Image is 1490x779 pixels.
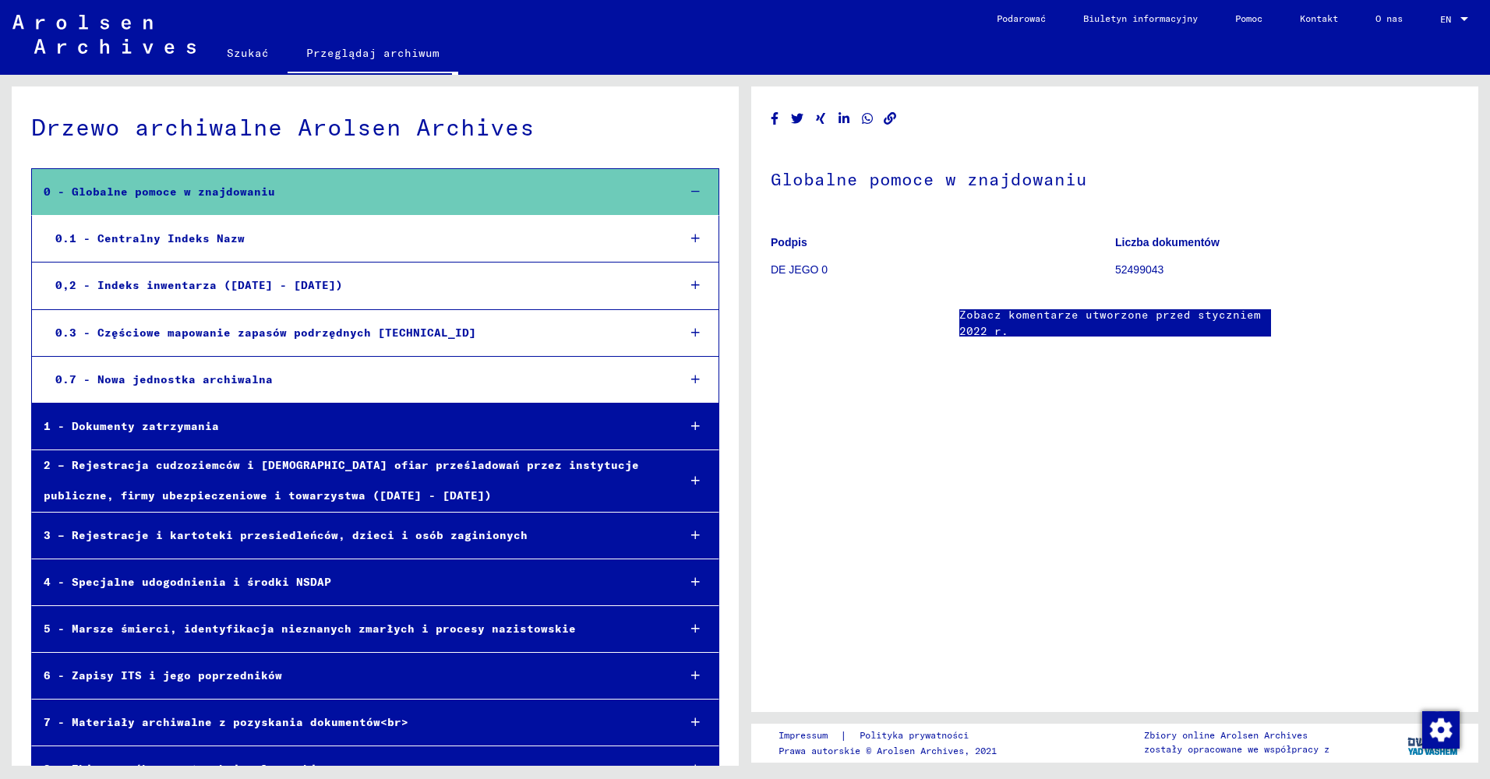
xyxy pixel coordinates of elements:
font: | [840,728,847,744]
div: 2 – Rejestracja cudzoziemców i [DEMOGRAPHIC_DATA] ofiar prześladowań przez instytucje publiczne, ... [32,450,666,511]
div: 1 - Dokumenty zatrzymania [32,411,666,442]
img: Zmienianie zgody [1422,711,1460,749]
div: Drzewo archiwalne Arolsen Archives [31,110,719,145]
div: 5 - Marsze śmierci, identyfikacja nieznanych zmarłych i procesy nazistowskie [32,614,666,644]
b: Liczba dokumentów [1115,236,1220,249]
img: yv_logo.png [1404,723,1463,762]
span: EN [1440,14,1457,25]
div: 0.1 - Centralny Indeks Nazw [44,224,666,254]
div: 7 - Materiały archiwalne z pozyskania dokumentów<br> [32,707,666,738]
button: Udostępnij na Facebooku [767,109,783,129]
div: 0.3 - Częściowe mapowanie zapasów podrzędnych [TECHNICAL_ID] [44,318,666,348]
a: Zobacz komentarze utworzone przed styczniem 2022 r. [959,307,1271,340]
div: 4 - Specjalne udogodnienia i środki NSDAP [32,567,666,597]
div: 3 – Rejestracje i kartoteki przesiedleńców, dzieci i osób zaginionych [32,520,666,551]
button: Udostępnij na Xing [813,109,829,129]
img: Arolsen_neg.svg [12,15,196,54]
div: 0 - Globalne pomoce w znajdowaniu [32,177,666,207]
button: Udostępnij na WhatsApp [860,109,876,129]
button: Udostępnij na Twitterze [789,109,806,129]
p: Zbiory online Arolsen Archives [1144,728,1329,742]
p: DE JEGO 0 [771,262,1114,278]
h1: Globalne pomoce w znajdowaniu [771,143,1459,212]
a: Przeglądaj archiwum [288,34,458,75]
p: Prawa autorskie © Arolsen Archives, 2021 [779,744,997,758]
p: 52499043 [1115,262,1459,278]
div: 6 - Zapisy ITS i jego poprzedników [32,661,666,691]
button: Kopiuj link [882,109,899,129]
div: 0,2 - Indeks inwentarza ([DATE] - [DATE]) [44,270,666,301]
a: Polityka prywatności [847,728,987,744]
a: Szukać [208,34,288,72]
button: Udostępnij na LinkedIn [836,109,853,129]
b: Podpis [771,236,807,249]
a: Impressum [779,728,840,744]
div: 0.7 - Nowa jednostka archiwalna [44,365,666,395]
p: zostały opracowane we współpracy z [1144,742,1329,756]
